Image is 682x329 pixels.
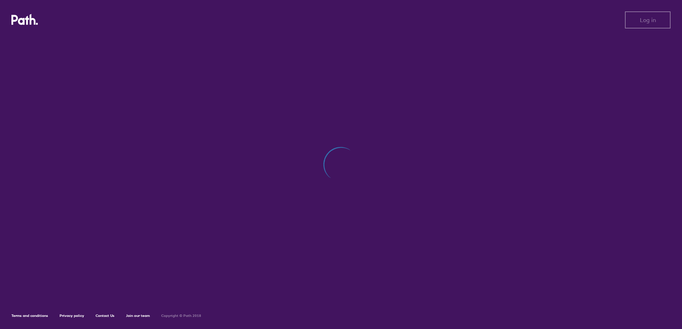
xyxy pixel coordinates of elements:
[126,313,150,318] a: Join our team
[640,17,656,23] span: Log in
[11,313,48,318] a: Terms and conditions
[161,314,201,318] h6: Copyright © Path 2018
[625,11,671,28] button: Log in
[96,313,114,318] a: Contact Us
[60,313,84,318] a: Privacy policy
